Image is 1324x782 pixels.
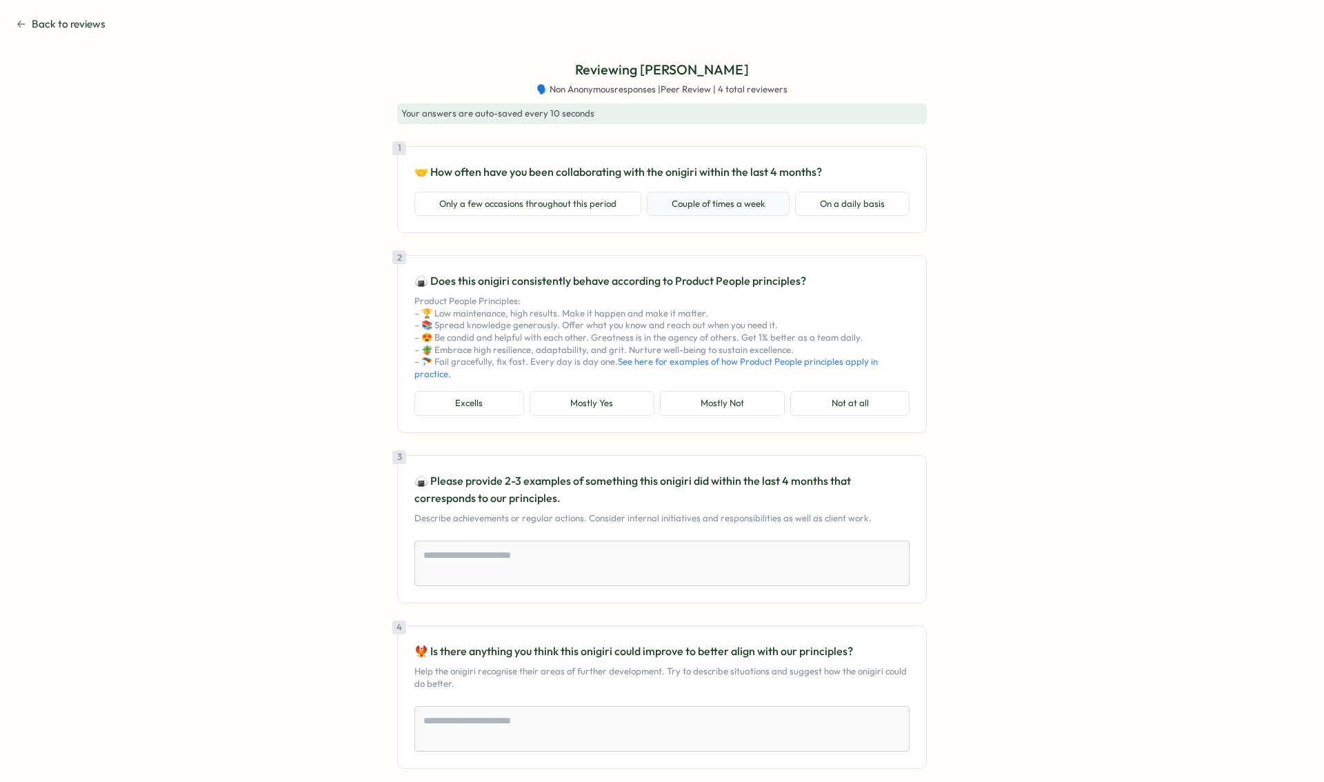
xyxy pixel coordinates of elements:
[414,295,910,380] p: Product People Principles: – 🏆 Low maintenance, high results. Make it happen and make it matter. ...
[530,391,654,416] button: Mostly Yes
[414,643,910,660] p: 🐦‍🔥 Is there anything you think this onigiri could improve to better align with our principles?
[536,83,788,96] span: 🗣️ Non Anonymous responses | Peer Review | 4 total reviewers
[414,391,524,416] button: Excells
[414,272,910,290] p: 🍙 Does this onigiri consistently behave according to Product People principles?
[414,163,910,181] p: 🤝 How often have you been collaborating with the onigiri within the last 4 months?
[414,512,910,525] p: Describe achievements or regular actions. Consider internal initiatives and responsibilities as w...
[414,356,878,379] a: See here for examples of how Product People principles apply in practice.
[17,17,106,32] button: Back to reviews
[392,250,406,264] div: 2
[392,141,406,155] div: 1
[790,391,910,416] button: Not at all
[795,192,910,217] button: On a daily basis
[575,59,749,81] p: Reviewing [PERSON_NAME]
[647,192,790,217] button: Couple of times a week
[392,621,406,634] div: 4
[401,108,594,119] span: Your answers are auto-saved every 10 seconds
[414,472,910,507] p: 🍙 Please provide 2-3 examples of something this onigiri did within the last 4 months that corresp...
[660,391,785,416] button: Mostly Not
[414,665,910,690] p: Help the onigiri recognise their areas of further development. Try to describe situations and sug...
[32,17,106,32] span: Back to reviews
[392,450,406,464] div: 3
[414,192,641,217] button: Only a few occasions throughout this period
